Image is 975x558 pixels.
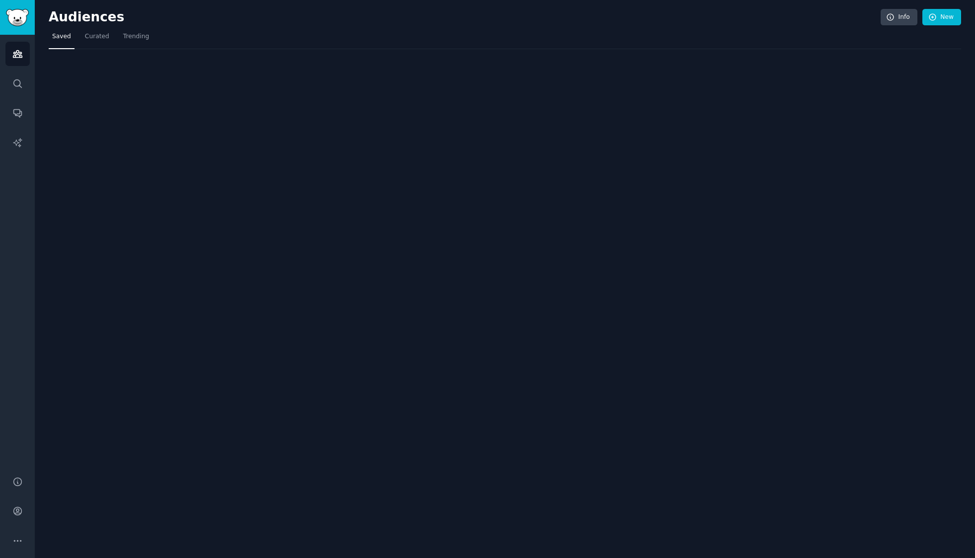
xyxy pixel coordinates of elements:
h2: Audiences [49,9,881,25]
span: Curated [85,32,109,41]
a: Curated [81,29,113,49]
a: Info [881,9,917,26]
span: Trending [123,32,149,41]
a: New [922,9,961,26]
span: Saved [52,32,71,41]
a: Trending [120,29,152,49]
img: GummySearch logo [6,9,29,26]
a: Saved [49,29,75,49]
